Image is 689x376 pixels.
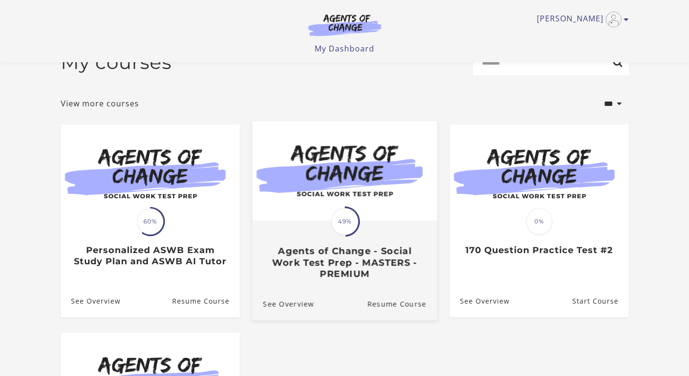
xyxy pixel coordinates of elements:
[263,246,426,280] h3: Agents of Change - Social Work Test Prep - MASTERS - PREMIUM
[137,208,163,235] span: 60%
[537,12,624,27] a: Toggle menu
[315,43,374,54] a: My Dashboard
[526,208,552,235] span: 0%
[61,286,121,317] a: Personalized ASWB Exam Study Plan and ASWB AI Tutor: See Overview
[367,288,437,320] a: Agents of Change - Social Work Test Prep - MASTERS - PREMIUM: Resume Course
[450,286,510,317] a: 170 Question Practice Test #2: See Overview
[61,51,172,74] h2: My courses
[298,14,391,36] img: Agents of Change Logo
[252,288,314,320] a: Agents of Change - Social Work Test Prep - MASTERS - PREMIUM: See Overview
[331,208,358,235] span: 49%
[172,286,239,317] a: Personalized ASWB Exam Study Plan and ASWB AI Tutor: Resume Course
[61,98,139,109] a: View more courses
[460,245,618,256] h3: 170 Question Practice Test #2
[71,245,229,267] h3: Personalized ASWB Exam Study Plan and ASWB AI Tutor
[572,286,628,317] a: 170 Question Practice Test #2: Resume Course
